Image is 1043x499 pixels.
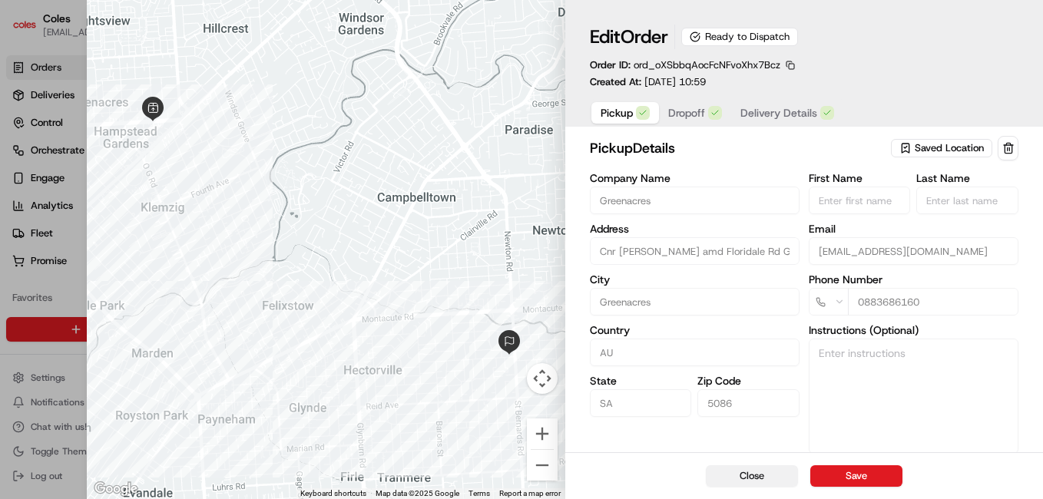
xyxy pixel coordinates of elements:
button: Close [706,465,798,487]
img: Nash [15,15,46,46]
p: Welcome 👋 [15,61,280,86]
span: Dropoff [668,105,705,121]
input: Enter company name [590,187,800,214]
label: State [590,375,692,386]
h1: Edit [590,25,668,49]
span: Pickup [601,105,633,121]
span: Delivery Details [740,105,817,121]
input: Floriedale Rd & Muller Rd, Greenacres SA 5086, Australia [590,237,800,265]
label: City [590,274,800,285]
a: Terms (opens in new tab) [469,489,490,497]
input: Enter phone number [848,288,1018,316]
input: Enter email [809,237,1018,265]
button: Map camera controls [527,363,558,394]
a: 📗Knowledge Base [9,216,124,244]
label: Country [590,325,800,335]
a: Powered byPylon [108,259,186,272]
input: Enter first name [809,187,911,214]
button: Save [810,465,902,487]
label: First Name [809,173,911,183]
div: We're available if you need us! [52,162,194,174]
button: Zoom out [527,450,558,481]
img: 1736555255976-a54dd68f-1ca7-489b-9aae-adbdc363a1c4 [15,147,43,174]
label: Address [590,223,800,234]
button: Keyboard shortcuts [300,488,366,499]
input: Enter state [590,389,692,417]
input: Got a question? Start typing here... [40,99,276,115]
span: Knowledge Base [31,223,118,238]
input: Enter zip code [697,389,800,417]
span: Order [621,25,668,49]
a: 💻API Documentation [124,216,253,244]
p: Order ID: [590,58,780,72]
input: Enter city [590,288,800,316]
div: Start new chat [52,147,252,162]
button: Zoom in [527,418,558,449]
button: Start new chat [261,151,280,170]
img: Google [91,479,141,499]
button: Saved Location [891,137,995,159]
a: Open this area in Google Maps (opens a new window) [91,479,141,499]
span: Saved Location [915,141,984,155]
span: ord_oXSbbqAocFcNFvoXhx7Bcz [634,58,780,71]
a: Report a map error [499,489,561,497]
label: Email [809,223,1018,234]
p: Created At: [590,75,706,89]
span: Map data ©2025 Google [376,489,459,497]
span: [DATE] 10:59 [644,75,706,88]
label: Phone Number [809,274,1018,285]
label: Last Name [916,173,1018,183]
h2: pickup Details [590,137,888,159]
input: Enter country [590,339,800,366]
div: 💻 [130,224,142,236]
label: Zip Code [697,375,800,386]
input: Enter last name [916,187,1018,214]
span: Pylon [153,260,186,272]
span: API Documentation [145,223,247,238]
label: Company Name [590,173,800,183]
label: Instructions (Optional) [809,325,1018,335]
div: 📗 [15,224,28,236]
div: Ready to Dispatch [681,28,798,46]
